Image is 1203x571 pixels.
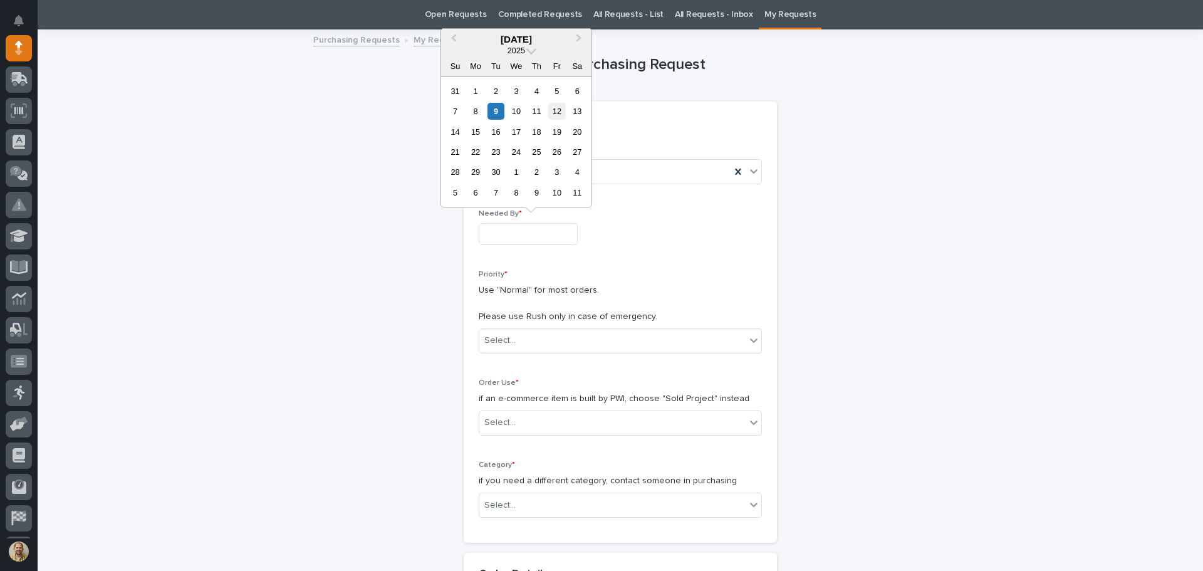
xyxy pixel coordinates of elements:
span: Needed By [479,210,522,217]
div: Choose Sunday, September 7th, 2025 [447,103,464,120]
div: Choose Monday, October 6th, 2025 [467,184,484,201]
div: Choose Thursday, September 11th, 2025 [528,103,545,120]
div: Choose Sunday, September 21st, 2025 [447,144,464,160]
p: if an e-commerce item is built by PWI, choose "Sold Project" instead [479,392,762,406]
div: Choose Saturday, October 11th, 2025 [569,184,586,201]
div: Choose Saturday, October 4th, 2025 [569,164,586,181]
div: Choose Tuesday, September 16th, 2025 [487,123,504,140]
div: month 2025-09 [445,81,587,203]
div: Notifications [16,15,32,35]
span: Priority [479,271,508,278]
div: Su [447,58,464,75]
h1: New Purchasing Request [464,56,777,74]
div: Choose Sunday, August 31st, 2025 [447,83,464,100]
div: Choose Wednesday, September 3rd, 2025 [508,83,524,100]
div: Select... [484,499,516,512]
div: Sa [569,58,586,75]
div: Select... [484,334,516,347]
div: Choose Friday, September 5th, 2025 [548,83,565,100]
div: Mo [467,58,484,75]
div: [DATE] [441,34,591,45]
div: Choose Saturday, September 20th, 2025 [569,123,586,140]
div: Choose Sunday, September 14th, 2025 [447,123,464,140]
div: Choose Saturday, September 13th, 2025 [569,103,586,120]
button: Previous Month [442,30,462,50]
div: Choose Saturday, September 27th, 2025 [569,144,586,160]
div: Choose Tuesday, October 7th, 2025 [487,184,504,201]
div: Choose Friday, September 19th, 2025 [548,123,565,140]
div: Choose Monday, September 15th, 2025 [467,123,484,140]
div: We [508,58,524,75]
div: Choose Sunday, September 28th, 2025 [447,164,464,181]
div: Choose Thursday, September 18th, 2025 [528,123,545,140]
div: Choose Wednesday, October 1st, 2025 [508,164,524,181]
div: Choose Wednesday, September 24th, 2025 [508,144,524,160]
div: Choose Wednesday, September 17th, 2025 [508,123,524,140]
div: Choose Monday, September 8th, 2025 [467,103,484,120]
a: Purchasing Requests [313,32,400,46]
div: Choose Wednesday, October 8th, 2025 [508,184,524,201]
span: Category [479,461,515,469]
div: Choose Saturday, September 6th, 2025 [569,83,586,100]
div: Th [528,58,545,75]
a: My Requests [414,32,467,46]
button: Notifications [6,8,32,34]
span: 2025 [508,46,525,55]
div: Choose Friday, October 10th, 2025 [548,184,565,201]
div: Tu [487,58,504,75]
button: users-avatar [6,538,32,565]
div: Choose Friday, September 12th, 2025 [548,103,565,120]
div: Fr [548,58,565,75]
div: Choose Thursday, September 4th, 2025 [528,83,545,100]
div: Choose Thursday, October 2nd, 2025 [528,164,545,181]
span: Order Use [479,379,519,387]
div: Choose Tuesday, September 23rd, 2025 [487,144,504,160]
div: Choose Tuesday, September 9th, 2025 [487,103,504,120]
div: Choose Friday, October 3rd, 2025 [548,164,565,181]
div: Choose Wednesday, September 10th, 2025 [508,103,524,120]
div: Choose Sunday, October 5th, 2025 [447,184,464,201]
p: Use "Normal" for most orders. Please use Rush only in case of emergency. [479,284,762,323]
div: Choose Thursday, October 9th, 2025 [528,184,545,201]
div: Choose Monday, September 1st, 2025 [467,83,484,100]
div: Choose Tuesday, September 2nd, 2025 [487,83,504,100]
div: Select... [484,416,516,429]
div: Choose Monday, September 22nd, 2025 [467,144,484,160]
div: Choose Tuesday, September 30th, 2025 [487,164,504,181]
div: Choose Monday, September 29th, 2025 [467,164,484,181]
p: if you need a different category, contact someone in purchasing [479,474,762,488]
div: Choose Friday, September 26th, 2025 [548,144,565,160]
div: Choose Thursday, September 25th, 2025 [528,144,545,160]
button: Next Month [570,30,590,50]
